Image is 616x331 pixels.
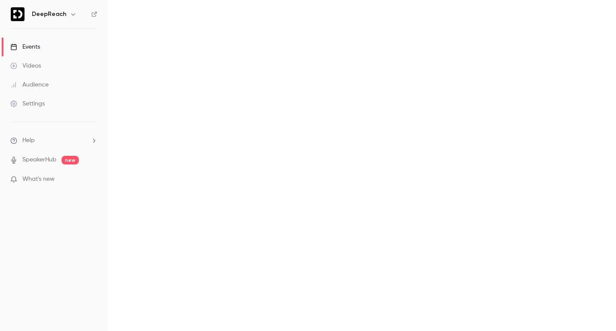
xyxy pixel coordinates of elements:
[22,136,35,145] span: Help
[10,80,49,89] div: Audience
[10,136,97,145] li: help-dropdown-opener
[62,156,79,164] span: new
[22,155,56,164] a: SpeakerHub
[10,62,41,70] div: Videos
[22,175,55,184] span: What's new
[11,7,25,21] img: DeepReach
[10,43,40,51] div: Events
[10,99,45,108] div: Settings
[32,10,66,19] h6: DeepReach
